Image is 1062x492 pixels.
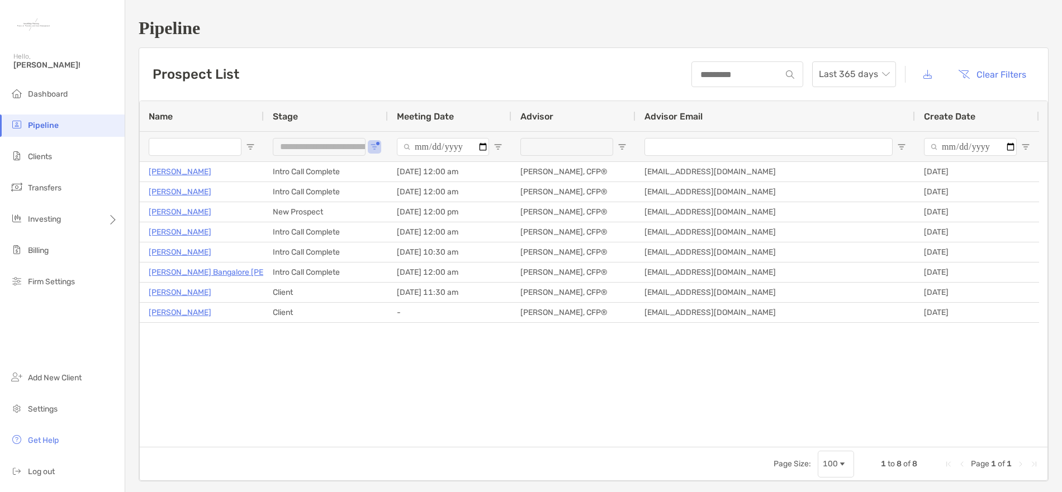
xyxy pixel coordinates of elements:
[903,459,911,469] span: of
[388,242,511,262] div: [DATE] 10:30 am
[924,138,1017,156] input: Create Date Filter Input
[1021,142,1030,151] button: Open Filter Menu
[264,202,388,222] div: New Prospect
[10,149,23,163] img: clients icon
[511,162,636,181] div: [PERSON_NAME], CFP®
[264,283,388,302] div: Client
[388,202,511,222] div: [DATE] 12:00 pm
[149,185,211,199] a: [PERSON_NAME]
[897,142,906,151] button: Open Filter Menu
[149,305,211,319] p: [PERSON_NAME]
[644,138,893,156] input: Advisor Email Filter Input
[149,245,211,259] a: [PERSON_NAME]
[1016,460,1025,469] div: Next Page
[915,283,1039,302] div: [DATE]
[388,303,511,322] div: -
[971,459,989,469] span: Page
[397,138,489,156] input: Meeting Date Filter Input
[28,246,49,255] span: Billing
[388,283,511,302] div: [DATE] 11:30 am
[636,202,915,222] div: [EMAIL_ADDRESS][DOMAIN_NAME]
[149,205,211,219] a: [PERSON_NAME]
[636,303,915,322] div: [EMAIL_ADDRESS][DOMAIN_NAME]
[636,283,915,302] div: [EMAIL_ADDRESS][DOMAIN_NAME]
[10,402,23,415] img: settings icon
[273,111,298,122] span: Stage
[774,459,811,469] div: Page Size:
[149,225,211,239] a: [PERSON_NAME]
[13,60,118,70] span: [PERSON_NAME]!
[915,162,1039,181] div: [DATE]
[915,303,1039,322] div: [DATE]
[10,274,23,288] img: firm-settings icon
[153,66,239,82] h3: Prospect List
[511,262,636,282] div: [PERSON_NAME], CFP®
[957,460,966,469] div: Previous Page
[511,303,636,322] div: [PERSON_NAME], CFP®
[912,459,917,469] span: 8
[944,460,953,469] div: First Page
[511,222,636,242] div: [PERSON_NAME], CFP®
[636,222,915,242] div: [EMAIL_ADDRESS][DOMAIN_NAME]
[149,165,211,179] p: [PERSON_NAME]
[1007,459,1012,469] span: 1
[888,459,895,469] span: to
[10,87,23,100] img: dashboard icon
[10,212,23,225] img: investing icon
[819,62,889,87] span: Last 365 days
[494,142,502,151] button: Open Filter Menu
[991,459,996,469] span: 1
[818,451,854,477] div: Page Size
[139,18,1049,39] h1: Pipeline
[28,89,68,99] span: Dashboard
[388,262,511,282] div: [DATE] 12:00 am
[636,182,915,202] div: [EMAIL_ADDRESS][DOMAIN_NAME]
[149,265,314,279] p: [PERSON_NAME] Bangalore [PERSON_NAME]
[511,283,636,302] div: [PERSON_NAME], CFP®
[511,182,636,202] div: [PERSON_NAME], CFP®
[786,70,794,79] img: input icon
[28,214,61,224] span: Investing
[28,436,59,445] span: Get Help
[28,467,55,476] span: Log out
[511,202,636,222] div: [PERSON_NAME], CFP®
[950,62,1035,87] button: Clear Filters
[618,142,627,151] button: Open Filter Menu
[264,182,388,202] div: Intro Call Complete
[915,262,1039,282] div: [DATE]
[370,142,379,151] button: Open Filter Menu
[28,373,82,383] span: Add New Client
[915,222,1039,242] div: [DATE]
[264,242,388,262] div: Intro Call Complete
[149,111,173,122] span: Name
[636,162,915,181] div: [EMAIL_ADDRESS][DOMAIN_NAME]
[149,138,241,156] input: Name Filter Input
[1030,460,1039,469] div: Last Page
[915,242,1039,262] div: [DATE]
[264,162,388,181] div: Intro Call Complete
[998,459,1005,469] span: of
[915,182,1039,202] div: [DATE]
[823,459,838,469] div: 100
[149,285,211,299] a: [PERSON_NAME]
[264,222,388,242] div: Intro Call Complete
[636,262,915,282] div: [EMAIL_ADDRESS][DOMAIN_NAME]
[388,182,511,202] div: [DATE] 12:00 am
[397,111,454,122] span: Meeting Date
[264,262,388,282] div: Intro Call Complete
[28,121,59,130] span: Pipeline
[10,243,23,256] img: billing icon
[636,242,915,262] div: [EMAIL_ADDRESS][DOMAIN_NAME]
[10,464,23,477] img: logout icon
[644,111,703,122] span: Advisor Email
[897,459,902,469] span: 8
[881,459,886,469] span: 1
[13,4,54,45] img: Zoe Logo
[520,111,553,122] span: Advisor
[10,433,23,446] img: get-help icon
[10,180,23,194] img: transfers icon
